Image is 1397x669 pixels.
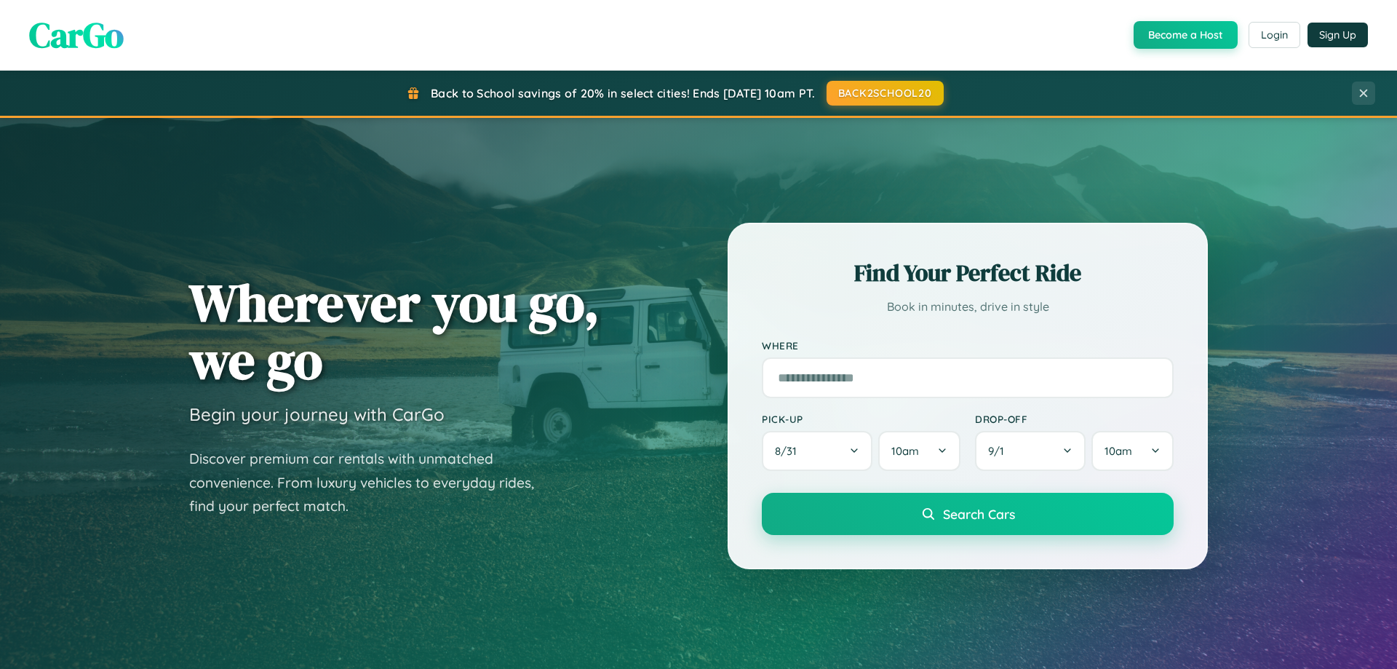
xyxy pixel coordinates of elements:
span: Search Cars [943,506,1015,522]
button: 9/1 [975,431,1086,471]
label: Where [762,339,1174,352]
h3: Begin your journey with CarGo [189,403,445,425]
p: Book in minutes, drive in style [762,296,1174,317]
span: 10am [891,444,919,458]
span: CarGo [29,11,124,59]
label: Pick-up [762,413,960,425]
span: 9 / 1 [988,444,1011,458]
label: Drop-off [975,413,1174,425]
p: Discover premium car rentals with unmatched convenience. From luxury vehicles to everyday rides, ... [189,447,553,518]
button: Login [1249,22,1300,48]
span: 10am [1105,444,1132,458]
button: Sign Up [1308,23,1368,47]
span: 8 / 31 [775,444,804,458]
button: 10am [1091,431,1174,471]
span: Back to School savings of 20% in select cities! Ends [DATE] 10am PT. [431,86,815,100]
h2: Find Your Perfect Ride [762,257,1174,289]
h1: Wherever you go, we go [189,274,600,389]
button: 8/31 [762,431,872,471]
button: 10am [878,431,960,471]
button: Search Cars [762,493,1174,535]
button: Become a Host [1134,21,1238,49]
button: BACK2SCHOOL20 [827,81,944,106]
